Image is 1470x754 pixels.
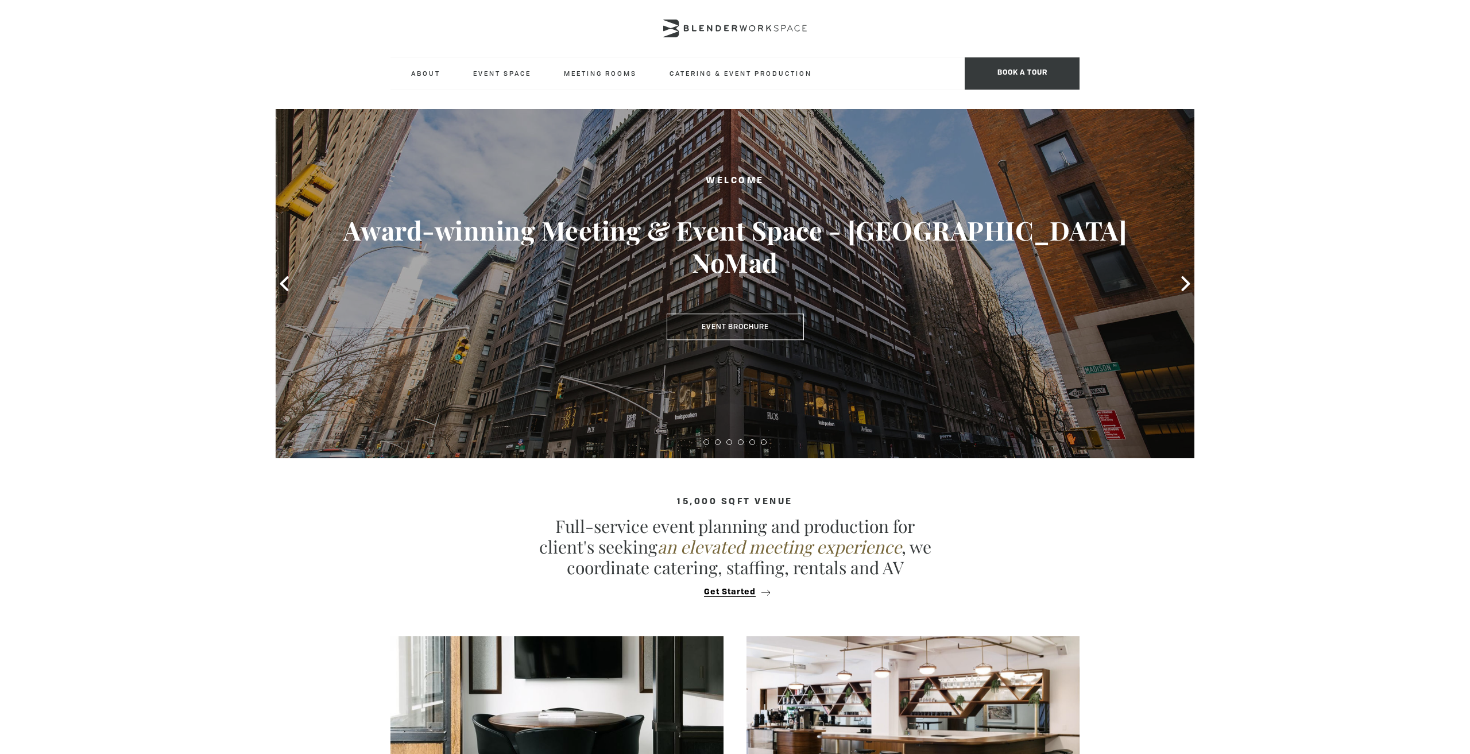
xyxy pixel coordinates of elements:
[704,588,756,597] span: Get Started
[390,497,1080,507] h4: 15,000 sqft venue
[701,587,770,597] button: Get Started
[660,57,821,89] a: Catering & Event Production
[965,57,1080,90] span: Book a tour
[464,57,540,89] a: Event Space
[667,314,804,340] a: Event Brochure
[555,57,646,89] a: Meeting Rooms
[322,214,1148,279] h3: Award-winning Meeting & Event Space - [GEOGRAPHIC_DATA] NoMad
[322,174,1148,188] h2: Welcome
[657,535,902,558] em: an elevated meeting experience
[534,516,936,578] p: Full-service event planning and production for client's seeking , we coordinate catering, staffin...
[402,57,450,89] a: About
